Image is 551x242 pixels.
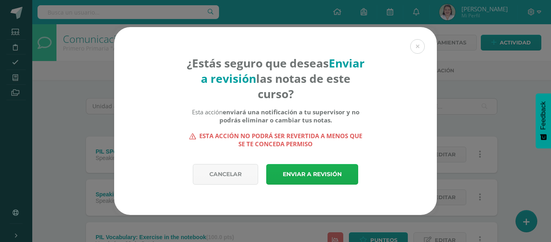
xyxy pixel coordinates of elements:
strong: Esta acción no podrá ser revertida a menos que se te conceda permiso [186,132,365,148]
strong: Enviar a revisión [201,55,365,86]
div: Esta acción [186,108,365,124]
a: Cancelar [193,164,258,185]
b: enviará una notificación a tu supervisor y no podrás eliminar o cambiar tus notas. [219,108,359,124]
button: Close (Esc) [410,39,425,54]
a: Enviar a revisión [266,164,358,185]
button: Feedback - Mostrar encuesta [536,93,551,148]
h4: ¿Estás seguro que deseas las notas de este curso? [186,55,365,101]
span: Feedback [540,101,547,130]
